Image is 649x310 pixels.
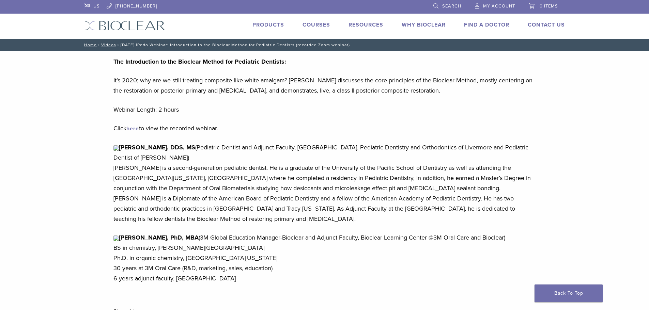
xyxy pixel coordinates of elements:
strong: The Introduction to the Bioclear Method for Pediatric Dentists: [113,58,286,65]
a: Products [252,21,284,28]
a: Videos [101,43,116,47]
p: It’s 2020; why are we still treating composite like white amalgam? [PERSON_NAME] discusses the co... [113,75,536,96]
a: Find A Doctor [464,21,509,28]
a: Why Bioclear [402,21,446,28]
p: Webinar Length: 2 hours [113,104,536,115]
a: Resources [349,21,383,28]
span: / [97,43,101,47]
b: [PERSON_NAME], PhD, MBA [119,234,199,241]
img: 0 [113,145,119,151]
a: Contact Us [528,21,565,28]
img: 0 [113,235,119,241]
a: here [126,125,139,132]
b: [PERSON_NAME], DDS, MS [119,144,195,151]
a: Home [82,43,97,47]
img: Bioclear [84,21,165,31]
p: Click to view the recorded webinar. [113,123,536,133]
nav: [DATE] iPedo Webinar: Introduction to the Bioclear Method for Pediatric Dentists (recorded Zoom w... [79,39,570,51]
p: (Pediatric Dentist and Adjunct Faculty, [GEOGRAPHIC_DATA]. Pediatric Dentistry and Orthodontics o... [113,142,536,224]
span: My Account [483,3,515,9]
span: Search [442,3,461,9]
a: Back To Top [535,284,603,302]
span: 0 items [540,3,558,9]
a: Courses [303,21,330,28]
p: (3M Global Education Manager-Bioclear and Adjunct Faculty, Bioclear Learning Center @3M Oral Care... [113,232,536,283]
span: / [116,43,121,47]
